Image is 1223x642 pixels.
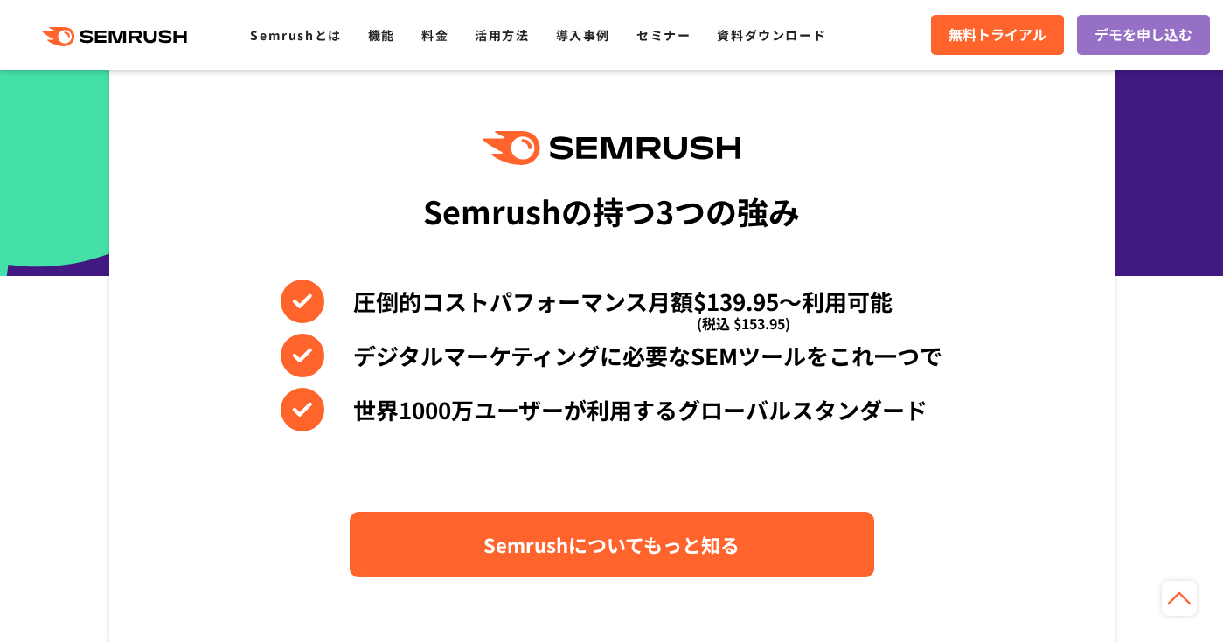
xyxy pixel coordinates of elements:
span: Semrushについてもっと知る [483,529,740,560]
span: (税込 $153.95) [697,301,790,345]
a: 料金 [421,26,448,44]
img: Semrush [483,131,740,165]
li: 世界1000万ユーザーが利用するグローバルスタンダード [281,388,942,431]
a: 無料トライアル [931,15,1064,55]
li: デジタルマーケティングに必要なSEMツールをこれ一つで [281,334,942,377]
li: 圧倒的コストパフォーマンス月額$139.95〜利用可能 [281,280,942,323]
a: デモを申し込む [1077,15,1210,55]
a: 活用方法 [475,26,529,44]
a: Semrushについてもっと知る [350,512,874,577]
span: 無料トライアル [949,24,1046,46]
div: Semrushの持つ3つの強み [423,178,800,243]
a: Semrushとは [250,26,341,44]
a: セミナー [636,26,691,44]
span: デモを申し込む [1094,24,1192,46]
a: 導入事例 [556,26,610,44]
a: 機能 [368,26,395,44]
a: 資料ダウンロード [717,26,826,44]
